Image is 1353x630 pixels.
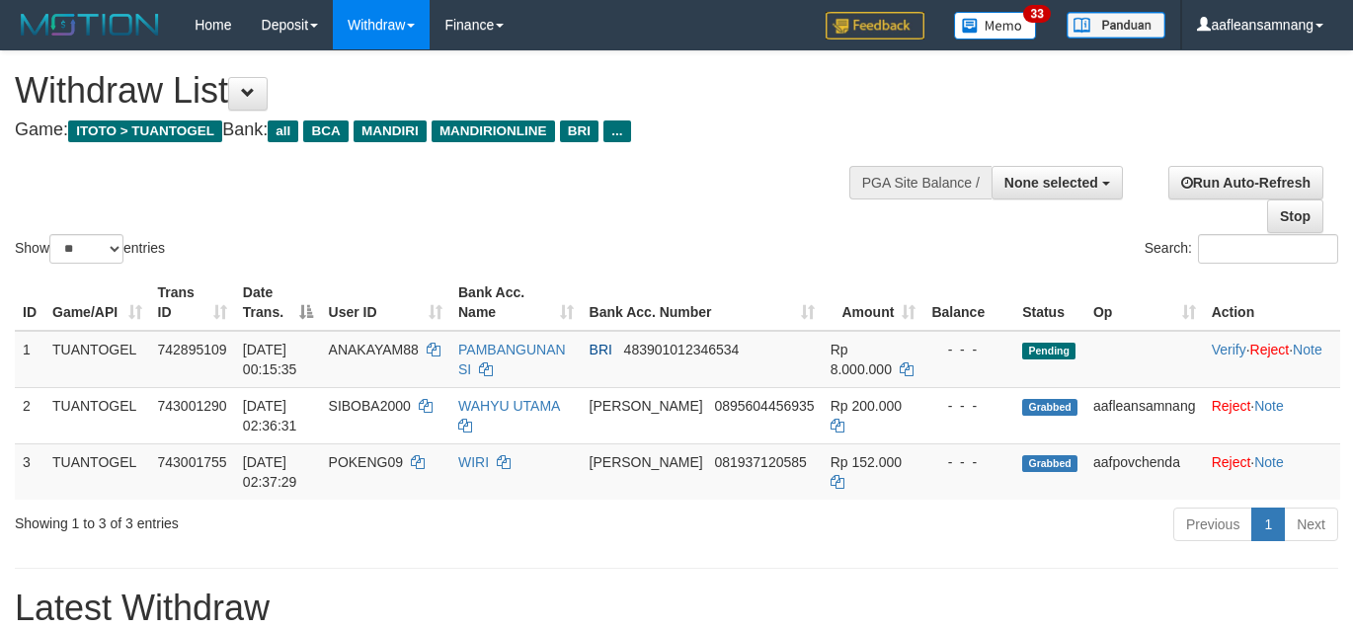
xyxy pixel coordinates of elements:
span: MANDIRIONLINE [432,120,555,142]
a: Run Auto-Refresh [1168,166,1323,199]
span: BRI [590,342,612,357]
div: - - - [931,340,1006,359]
span: [PERSON_NAME] [590,398,703,414]
td: TUANTOGEL [44,331,150,388]
a: WAHYU UTAMA [458,398,560,414]
span: Pending [1022,343,1075,359]
th: Action [1204,275,1340,331]
a: 1 [1251,508,1285,541]
td: 1 [15,331,44,388]
div: Showing 1 to 3 of 3 entries [15,506,549,533]
td: aafpovchenda [1085,443,1204,500]
span: Copy 483901012346534 to clipboard [624,342,740,357]
span: BRI [560,120,598,142]
span: [DATE] 02:37:29 [243,454,297,490]
td: · [1204,387,1340,443]
span: MANDIRI [354,120,427,142]
span: Rp 152.000 [831,454,902,470]
div: - - - [931,396,1006,416]
img: panduan.png [1067,12,1165,39]
span: Rp 8.000.000 [831,342,892,377]
a: Reject [1212,454,1251,470]
th: Balance [923,275,1014,331]
a: Next [1284,508,1338,541]
td: TUANTOGEL [44,387,150,443]
th: Amount: activate to sort column ascending [823,275,924,331]
th: Bank Acc. Name: activate to sort column ascending [450,275,582,331]
span: None selected [1004,175,1098,191]
img: MOTION_logo.png [15,10,165,39]
span: 743001755 [158,454,227,470]
th: Game/API: activate to sort column ascending [44,275,150,331]
span: Copy 0895604456935 to clipboard [714,398,814,414]
div: - - - [931,452,1006,472]
img: Button%20Memo.svg [954,12,1037,39]
a: Previous [1173,508,1252,541]
td: · [1204,443,1340,500]
h1: Withdraw List [15,71,882,111]
span: [DATE] 02:36:31 [243,398,297,433]
a: WIRI [458,454,489,470]
th: Status [1014,275,1085,331]
th: Trans ID: activate to sort column ascending [150,275,235,331]
label: Search: [1145,234,1338,264]
a: Reject [1212,398,1251,414]
img: Feedback.jpg [826,12,924,39]
span: [DATE] 00:15:35 [243,342,297,377]
span: ITOTO > TUANTOGEL [68,120,222,142]
td: TUANTOGEL [44,443,150,500]
a: Note [1254,398,1284,414]
span: Rp 200.000 [831,398,902,414]
a: Note [1293,342,1322,357]
th: Date Trans.: activate to sort column descending [235,275,321,331]
span: Grabbed [1022,399,1077,416]
a: Note [1254,454,1284,470]
a: Stop [1267,199,1323,233]
th: ID [15,275,44,331]
span: Copy 081937120585 to clipboard [714,454,806,470]
td: 2 [15,387,44,443]
td: 3 [15,443,44,500]
input: Search: [1198,234,1338,264]
span: SIBOBA2000 [329,398,411,414]
h4: Game: Bank: [15,120,882,140]
a: PAMBANGUNAN SI [458,342,566,377]
label: Show entries [15,234,165,264]
span: Grabbed [1022,455,1077,472]
a: Verify [1212,342,1246,357]
td: · · [1204,331,1340,388]
th: Op: activate to sort column ascending [1085,275,1204,331]
span: all [268,120,298,142]
span: POKENG09 [329,454,403,470]
th: User ID: activate to sort column ascending [321,275,450,331]
th: Bank Acc. Number: activate to sort column ascending [582,275,823,331]
span: BCA [303,120,348,142]
span: 33 [1023,5,1050,23]
select: Showentries [49,234,123,264]
span: 742895109 [158,342,227,357]
span: ... [603,120,630,142]
a: Reject [1250,342,1290,357]
div: PGA Site Balance / [849,166,992,199]
td: aafleansamnang [1085,387,1204,443]
button: None selected [992,166,1123,199]
span: ANAKAYAM88 [329,342,419,357]
span: [PERSON_NAME] [590,454,703,470]
h1: Latest Withdraw [15,589,1338,628]
span: 743001290 [158,398,227,414]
